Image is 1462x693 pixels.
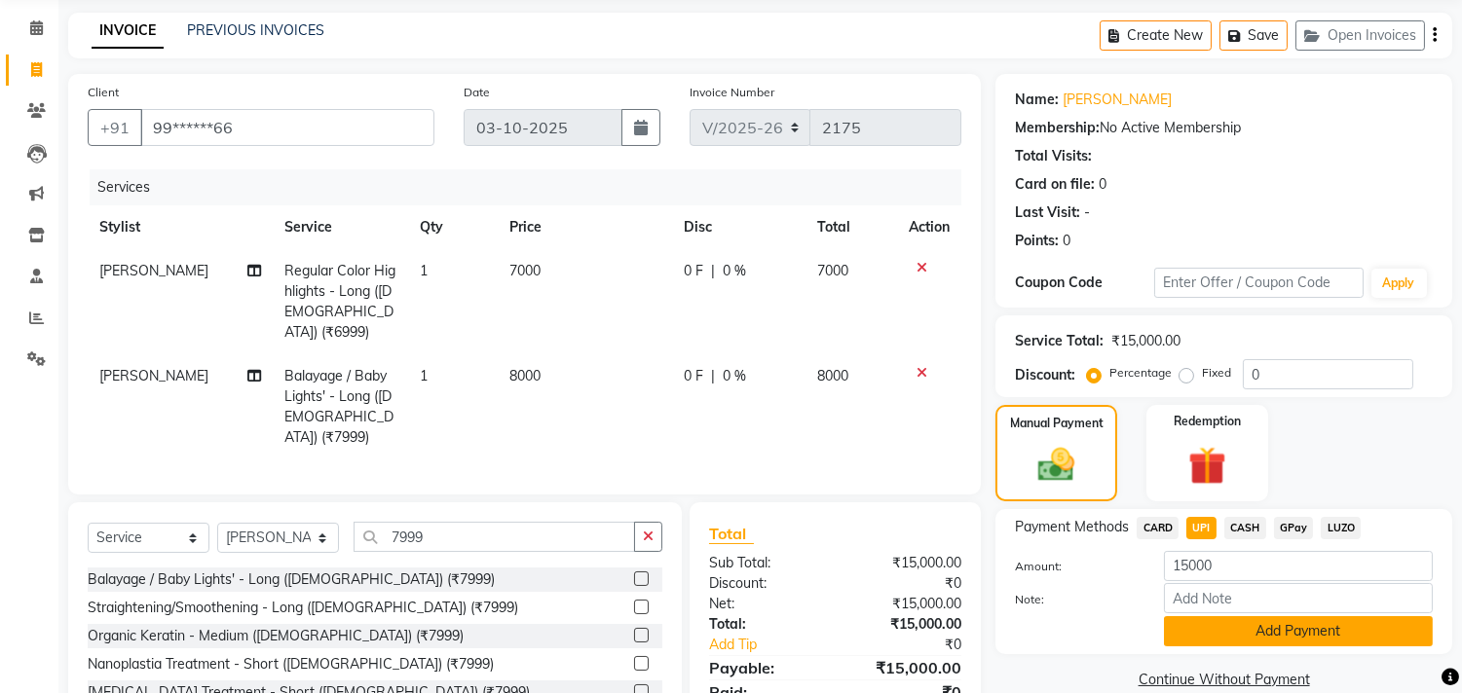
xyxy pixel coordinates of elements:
span: LUZO [1321,517,1361,539]
th: Total [806,205,898,249]
label: Client [88,84,119,101]
div: Sub Total: [694,553,836,573]
input: Enter Offer / Coupon Code [1154,268,1363,298]
div: 0 [1099,174,1106,195]
div: ₹15,000.00 [836,553,977,573]
input: Search by Name/Mobile/Email/Code [140,109,434,146]
div: Balayage / Baby Lights' - Long ([DEMOGRAPHIC_DATA]) (₹7999) [88,569,495,590]
span: Regular Color Highlights - Long ([DEMOGRAPHIC_DATA]) (₹6999) [285,262,396,341]
th: Stylist [88,205,274,249]
span: [PERSON_NAME] [99,367,208,384]
div: ₹15,000.00 [836,594,977,614]
span: | [711,366,715,386]
span: 8000 [509,367,541,384]
div: Services [90,169,976,205]
span: 7000 [509,262,541,279]
th: Price [498,205,672,249]
div: Straightening/Smoothening - Long ([DEMOGRAPHIC_DATA]) (₹7999) [88,598,518,618]
label: Date [464,84,490,101]
span: 0 % [723,366,746,386]
div: No Active Membership [1015,118,1433,138]
label: Invoice Number [690,84,774,101]
span: Balayage / Baby Lights' - Long ([DEMOGRAPHIC_DATA]) (₹7999) [285,367,394,446]
span: 0 % [723,261,746,281]
div: ₹15,000.00 [836,614,977,635]
span: 7000 [818,262,849,279]
div: Nanoplastia Treatment - Short ([DEMOGRAPHIC_DATA]) (₹7999) [88,654,494,675]
div: Last Visit: [1015,202,1080,223]
th: Qty [408,205,498,249]
div: Discount: [694,573,836,594]
div: ₹15,000.00 [836,656,977,679]
div: - [1084,202,1090,223]
label: Manual Payment [1010,415,1104,432]
label: Redemption [1174,413,1241,430]
div: ₹15,000.00 [1111,331,1181,351]
div: Total Visits: [1015,146,1092,166]
div: ₹0 [859,635,977,655]
th: Action [897,205,961,249]
div: Payable: [694,656,836,679]
span: 8000 [818,367,849,384]
button: +91 [88,109,142,146]
label: Amount: [1000,558,1149,575]
span: CASH [1224,517,1266,539]
span: Payment Methods [1015,517,1129,537]
a: PREVIOUS INVOICES [187,21,324,39]
a: [PERSON_NAME] [1063,90,1172,110]
div: Total: [694,614,836,635]
a: Add Tip [694,635,859,655]
div: Name: [1015,90,1059,110]
div: Net: [694,594,836,614]
label: Note: [1000,591,1149,608]
div: Membership: [1015,118,1100,138]
div: Discount: [1015,365,1075,385]
span: 1 [420,367,428,384]
th: Disc [672,205,806,249]
span: 0 F [684,366,703,386]
input: Amount [1164,551,1433,581]
span: UPI [1186,517,1217,539]
span: CARD [1137,517,1179,539]
span: Total [709,524,754,544]
img: _gift.svg [1177,442,1238,490]
div: Points: [1015,231,1059,251]
label: Percentage [1109,364,1172,382]
button: Open Invoices [1295,20,1425,51]
img: _cash.svg [1027,444,1085,486]
div: ₹0 [836,573,977,594]
button: Save [1219,20,1288,51]
button: Create New [1100,20,1212,51]
button: Apply [1371,269,1427,298]
div: Coupon Code [1015,273,1154,293]
div: Organic Keratin - Medium ([DEMOGRAPHIC_DATA]) (₹7999) [88,626,464,646]
label: Fixed [1202,364,1231,382]
span: 1 [420,262,428,279]
input: Add Note [1164,583,1433,613]
span: | [711,261,715,281]
div: Service Total: [1015,331,1104,351]
button: Add Payment [1164,616,1433,646]
th: Service [274,205,409,249]
span: 0 F [684,261,703,281]
span: [PERSON_NAME] [99,262,208,279]
div: Card on file: [1015,174,1095,195]
a: Continue Without Payment [999,670,1448,690]
span: GPay [1274,517,1314,539]
a: INVOICE [92,14,164,49]
div: 0 [1063,231,1070,251]
input: Search or Scan [354,522,635,552]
